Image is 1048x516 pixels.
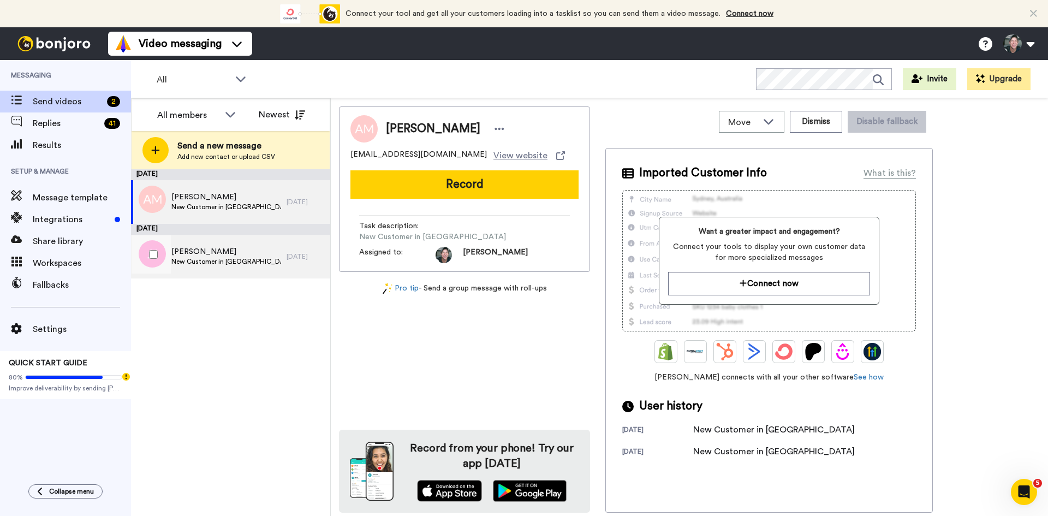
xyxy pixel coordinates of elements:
span: [PERSON_NAME] [463,247,528,263]
span: 5 [1033,479,1042,488]
span: View website [493,149,547,162]
div: 41 [104,118,120,129]
img: GoHighLevel [864,343,881,360]
span: Replies [33,117,100,130]
span: [PERSON_NAME] [171,246,281,257]
span: Send videos [33,95,103,108]
img: Patreon [805,343,822,360]
img: download [350,442,394,501]
div: [DATE] [622,425,693,436]
span: Integrations [33,213,110,226]
span: Send a new message [177,139,275,152]
span: New Customer in [GEOGRAPHIC_DATA] [359,232,506,242]
button: Record [350,170,579,199]
span: Connect your tools to display your own customer data for more specialized messages [668,241,870,263]
div: 2 [107,96,120,107]
img: am.png [139,186,166,213]
span: [PERSON_NAME] [386,121,480,137]
img: ActiveCampaign [746,343,763,360]
span: Imported Customer Info [639,165,767,181]
div: All members [157,109,219,122]
img: magic-wand.svg [383,283,392,294]
img: Shopify [657,343,675,360]
img: bj-logo-header-white.svg [13,36,95,51]
div: [DATE] [131,224,330,235]
span: [PERSON_NAME] [171,192,281,203]
span: 80% [9,373,23,382]
div: Tooltip anchor [121,372,131,382]
span: Collapse menu [49,487,94,496]
a: Connect now [726,10,773,17]
img: Ontraport [687,343,704,360]
span: Task description : [359,221,436,232]
img: vm-color.svg [115,35,132,52]
span: Move [728,116,758,129]
span: New Customer in [GEOGRAPHIC_DATA] [171,257,281,266]
a: View website [493,149,565,162]
span: Message template [33,191,131,204]
span: Workspaces [33,257,131,270]
img: 57205295-f2b3-4b88-9108-b157d8500dbc-1599912217.jpg [436,247,452,263]
span: All [157,73,230,86]
span: Settings [33,323,131,336]
span: QUICK START GUIDE [9,359,87,367]
div: - Send a group message with roll-ups [339,283,590,294]
span: [PERSON_NAME] connects with all your other software [622,372,916,383]
span: Video messaging [139,36,222,51]
span: Assigned to: [359,247,436,263]
button: Invite [903,68,956,90]
span: User history [639,398,702,414]
button: Connect now [668,272,870,295]
div: New Customer in [GEOGRAPHIC_DATA] [693,423,855,436]
a: See how [854,373,884,381]
div: What is this? [864,167,916,180]
span: Results [33,139,131,152]
button: Collapse menu [28,484,103,499]
img: Hubspot [716,343,734,360]
img: appstore [417,480,482,502]
iframe: Intercom live chat [1011,479,1037,505]
a: Pro tip [383,283,419,294]
div: [DATE] [131,169,330,180]
span: New Customer in [GEOGRAPHIC_DATA] [171,203,281,211]
h4: Record from your phone! Try our app [DATE] [404,441,579,471]
img: Drip [834,343,851,360]
span: Fallbacks [33,278,131,292]
div: New Customer in [GEOGRAPHIC_DATA] [693,445,855,458]
span: Want a greater impact and engagement? [668,226,870,237]
div: [DATE] [287,252,325,261]
span: Add new contact or upload CSV [177,152,275,161]
button: Upgrade [967,68,1031,90]
img: playstore [493,480,567,502]
div: [DATE] [622,447,693,458]
button: Newest [251,104,313,126]
div: animation [280,4,340,23]
span: [EMAIL_ADDRESS][DOMAIN_NAME] [350,149,487,162]
div: [DATE] [287,198,325,206]
button: Disable fallback [848,111,926,133]
span: Improve deliverability by sending [PERSON_NAME]’s from your own email [9,384,122,393]
img: ConvertKit [775,343,793,360]
span: Connect your tool and get all your customers loading into a tasklist so you can send them a video... [346,10,720,17]
span: Share library [33,235,131,248]
img: Image of AnnaMy Moshdahl [350,115,378,143]
button: Dismiss [790,111,842,133]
